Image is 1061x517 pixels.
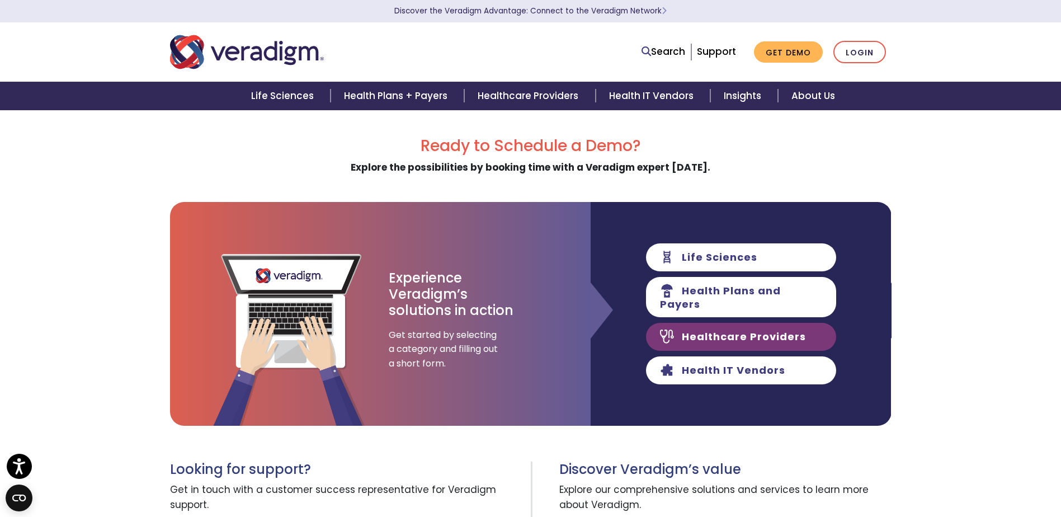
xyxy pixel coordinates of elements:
[170,34,324,70] img: Veradigm logo
[389,328,501,371] span: Get started by selecting a category and filling out a short form.
[662,6,667,16] span: Learn More
[394,6,667,16] a: Discover the Veradigm Advantage: Connect to the Veradigm NetworkLearn More
[697,45,736,58] a: Support
[559,462,892,478] h3: Discover Veradigm’s value
[238,82,331,110] a: Life Sciences
[170,137,892,156] h2: Ready to Schedule a Demo?
[833,41,886,64] a: Login
[170,462,522,478] h3: Looking for support?
[464,82,595,110] a: Healthcare Providers
[389,270,515,318] h3: Experience Veradigm’s solutions in action
[642,44,685,59] a: Search
[754,41,823,63] a: Get Demo
[596,82,710,110] a: Health IT Vendors
[331,82,464,110] a: Health Plans + Payers
[6,485,32,511] button: Open CMP widget
[710,82,778,110] a: Insights
[778,82,848,110] a: About Us
[351,161,710,174] strong: Explore the possibilities by booking time with a Veradigm expert [DATE].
